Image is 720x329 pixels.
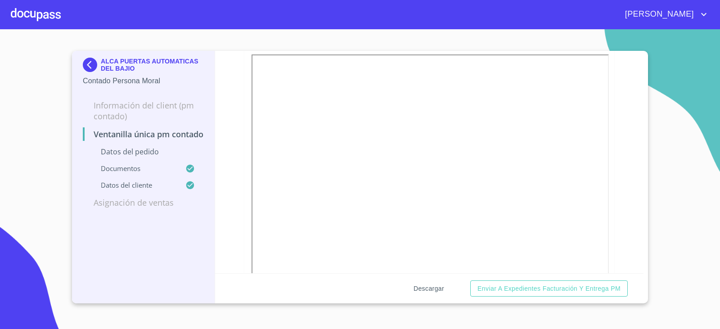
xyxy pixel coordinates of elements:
[618,7,709,22] button: account of current user
[83,76,204,86] p: Contado Persona Moral
[252,54,609,297] iframe: Identificación Oficial Representante Legal
[410,280,448,297] button: Descargar
[83,180,185,189] p: Datos del cliente
[83,58,204,76] div: ALCA PUERTAS AUTOMATICAS DEL BAJIO
[83,164,185,173] p: Documentos
[414,283,444,294] span: Descargar
[477,283,621,294] span: Enviar a Expedientes Facturación y Entrega PM
[83,129,204,140] p: Ventanilla única PM contado
[470,280,628,297] button: Enviar a Expedientes Facturación y Entrega PM
[83,58,101,72] img: Docupass spot blue
[83,100,204,122] p: Información del Client (PM contado)
[618,7,698,22] span: [PERSON_NAME]
[83,197,204,208] p: Asignación de Ventas
[83,147,204,157] p: Datos del pedido
[101,58,204,72] p: ALCA PUERTAS AUTOMATICAS DEL BAJIO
